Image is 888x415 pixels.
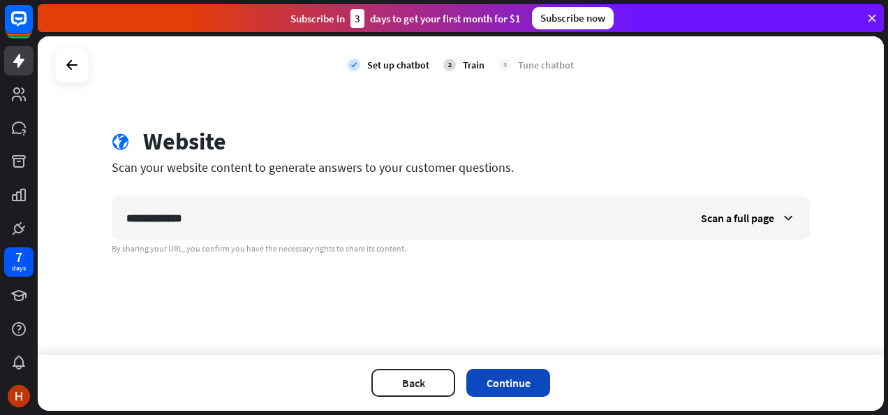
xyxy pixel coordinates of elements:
div: By sharing your URL, you confirm you have the necessary rights to share its content. [112,243,810,254]
div: Website [143,127,226,156]
i: globe [112,133,129,151]
div: Subscribe now [532,7,614,29]
div: Set up chatbot [367,59,429,71]
div: Scan your website content to generate answers to your customer questions. [112,159,810,175]
span: Scan a full page [701,211,774,225]
div: days [12,263,26,273]
div: 3 [350,9,364,28]
div: 7 [15,251,22,263]
div: Train [463,59,484,71]
div: Subscribe in days to get your first month for $1 [290,9,521,28]
div: 3 [498,59,511,71]
button: Continue [466,369,550,397]
div: Tune chatbot [518,59,574,71]
button: Back [371,369,455,397]
a: 7 days [4,247,34,277]
i: check [348,59,360,71]
div: 2 [443,59,456,71]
